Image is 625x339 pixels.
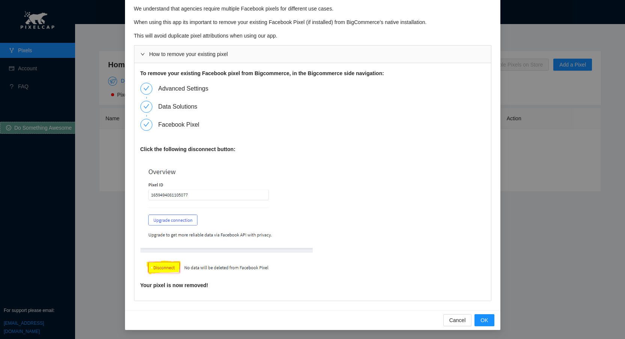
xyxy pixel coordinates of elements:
p: We understand that agencies require multiple Facebook pixels for different use cases. [134,5,491,13]
span: check [143,85,149,91]
span: check [143,121,149,127]
div: Data Solutions [158,101,203,113]
p: When using this app its important to remove your existing Facebook Pixel (if installed) from BigC... [134,18,491,26]
span: right [140,47,145,56]
div: Facebook Pixel [158,119,205,131]
b: To remove your existing Facebook pixel from Bigcommerce, in the Bigcommerce side navigation: [140,70,384,76]
b: Click the following disconnect button: [140,146,236,152]
div: rightHow to remove your existing pixel [134,45,491,63]
b: Your pixel is now removed! [140,282,208,288]
button: OK [474,314,494,326]
img: fb-disconnect-button.PNG [140,159,313,281]
button: Cancel [443,314,472,326]
p: This will avoid duplicate pixel attributions when using our app. [134,32,491,40]
span: How to remove your existing pixel [149,51,228,57]
span: check [143,103,149,109]
span: OK [480,316,488,324]
div: Advanced Settings [158,83,214,95]
span: Cancel [449,316,466,324]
